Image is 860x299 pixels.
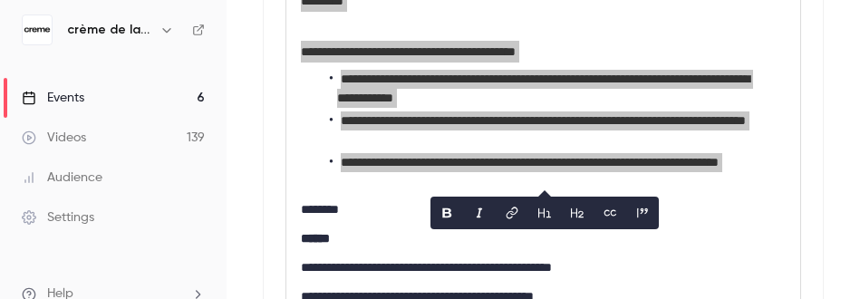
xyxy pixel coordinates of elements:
button: blockquote [628,198,657,227]
div: Videos [22,129,86,147]
div: Settings [22,208,94,227]
h6: crème de la crème [67,21,152,39]
div: Audience [22,169,102,187]
button: italic [465,198,494,227]
button: link [498,198,527,227]
img: crème de la crème [23,15,52,44]
button: bold [432,198,461,227]
div: Events [22,89,84,107]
